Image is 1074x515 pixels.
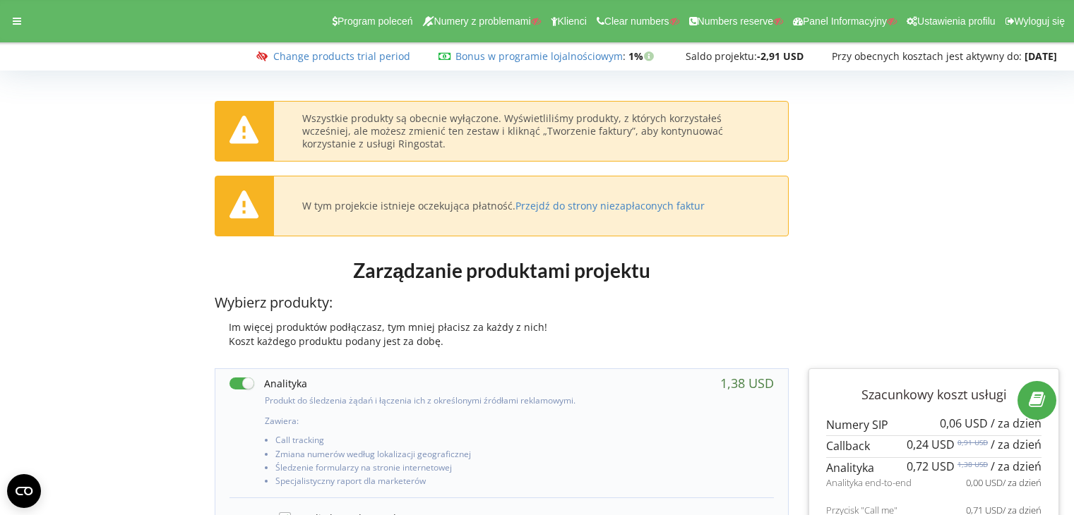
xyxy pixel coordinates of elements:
[826,386,1042,404] p: Szacunkowy koszt usługi
[265,394,611,406] p: Produkt do śledzenia żądań i łączenia ich z określonymi źródłami reklamowymi.
[757,49,804,63] strong: -2,91 USD
[907,437,955,452] span: 0,24 USD
[215,320,789,334] div: Im więcej produktów podłączasz, tym mniej płacisz za każdy z nich!
[215,257,789,283] h1: Zarządzanie produktami projektu
[940,416,988,431] span: 0,06 USD
[558,16,587,27] span: Klienci
[966,476,1042,490] p: 0,00 USD
[215,334,789,349] div: Koszt każdego produktu podany jest za dobę.
[991,437,1042,452] span: / za dzień
[275,435,611,449] li: Call tracking
[698,16,773,27] span: Numbers reserve
[907,459,955,474] span: 0,72 USD
[515,199,705,212] a: Przejdź do strony niezapłaconych faktur
[265,415,611,427] p: Zawiera:
[275,463,611,476] li: Śledzenie formularzy na stronie internetowej
[826,417,1042,433] p: Numery SIP
[215,293,789,313] p: Wybierz produkty:
[991,416,1042,431] span: / za dzień
[957,459,988,469] sup: 1,38 USD
[275,449,611,463] li: Zmiana numerów według lokalizacji geograficznej
[1003,476,1042,489] span: / za dzień
[826,438,1042,454] p: Callback
[604,16,669,27] span: Clear numbers
[957,437,988,447] sup: 0,91 USD
[917,16,996,27] span: Ustawienia profilu
[991,459,1042,474] span: / za dzień
[803,16,887,27] span: Panel Informacyjny
[7,474,41,508] button: Open CMP widget
[1025,49,1057,63] strong: [DATE]
[826,460,1042,476] p: Analityka
[229,376,307,391] label: Analityka
[302,200,705,212] div: W tym projekcie istnieje oczekująca płatność.
[720,376,774,390] div: 1,38 USD
[826,476,912,490] span: Analityka end-to-end
[832,49,1022,63] span: Przy obecnych kosztach jest aktywny do:
[302,112,760,151] div: Wszystkie produkty są obecnie wyłączone. Wyświetliliśmy produkty, z których korzystałeś wcześniej...
[686,49,757,63] span: Saldo projektu:
[275,476,611,490] li: Specjalistyczny raport dla marketerów
[273,49,410,63] a: Change products trial period
[1015,16,1065,27] span: Wyloguj się
[455,49,626,63] span: :
[338,16,413,27] span: Program poleceń
[455,49,623,63] a: Bonus w programie lojalnościowym
[628,49,657,63] strong: 1%
[434,16,531,27] span: Numery z problemami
